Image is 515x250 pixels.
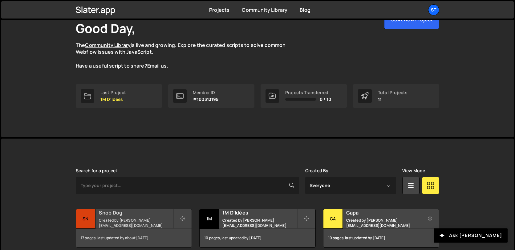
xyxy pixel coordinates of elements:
[99,218,173,228] small: Created by [PERSON_NAME][EMAIL_ADDRESS][DOMAIN_NAME]
[76,42,298,69] p: The is live and growing. Explore the curated scripts to solve common Webflow issues with JavaScri...
[209,6,229,13] a: Projects
[323,209,439,248] a: Ga Gapa Created by [PERSON_NAME][EMAIL_ADDRESS][DOMAIN_NAME] 10 pages, last updated by [DATE]
[242,6,287,13] a: Community Library
[320,97,331,102] span: 0 / 10
[378,90,408,95] div: Total Projects
[193,97,219,102] p: #100313195
[100,97,126,102] p: 1M D'Idées
[200,229,315,247] div: 10 pages, last updated by [DATE]
[76,20,136,37] h1: Good Day,
[305,168,329,173] label: Created By
[100,90,126,95] div: Last Project
[402,168,425,173] label: View Mode
[285,90,331,95] div: Projects Transferred
[147,62,167,69] a: Email us
[323,229,439,247] div: 10 pages, last updated by [DATE]
[76,209,95,229] div: Sn
[200,209,219,229] div: 1M
[434,228,508,243] button: Ask [PERSON_NAME]
[222,209,297,216] h2: 1M D'Idées
[346,209,420,216] h2: Gapa
[85,42,131,48] a: Community Library
[378,97,408,102] p: 11
[346,218,420,228] small: Created by [PERSON_NAME][EMAIL_ADDRESS][DOMAIN_NAME]
[428,4,439,15] a: St
[222,218,297,228] small: Created by [PERSON_NAME][EMAIL_ADDRESS][DOMAIN_NAME]
[76,168,117,173] label: Search for a project
[193,90,219,95] div: Member ID
[76,209,192,248] a: Sn Snob Dog Created by [PERSON_NAME][EMAIL_ADDRESS][DOMAIN_NAME] 17 pages, last updated by about ...
[76,84,162,108] a: Last Project 1M D'Idées
[99,209,173,216] h2: Snob Dog
[76,229,192,247] div: 17 pages, last updated by about [DATE]
[76,177,299,194] input: Type your project...
[199,209,315,248] a: 1M 1M D'Idées Created by [PERSON_NAME][EMAIL_ADDRESS][DOMAIN_NAME] 10 pages, last updated by [DATE]
[323,209,343,229] div: Ga
[300,6,310,13] a: Blog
